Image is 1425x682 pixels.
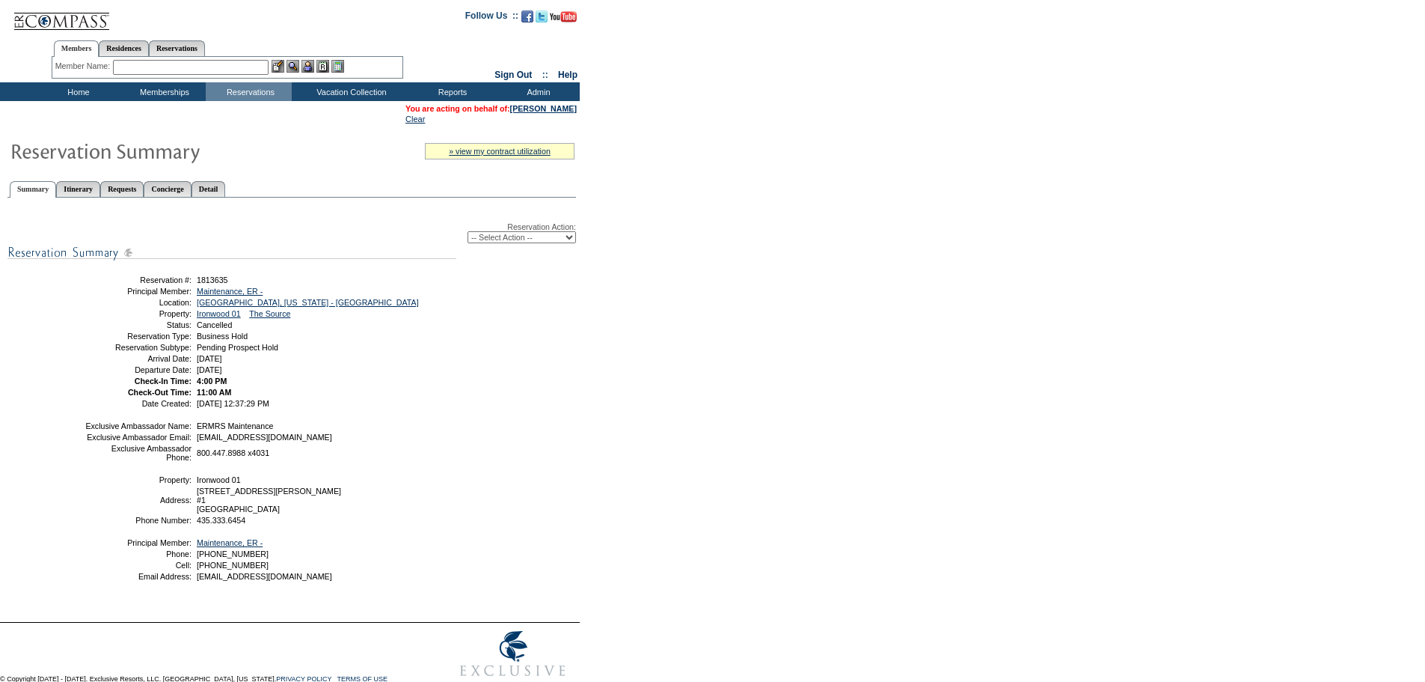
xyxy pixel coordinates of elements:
span: [PHONE_NUMBER] [197,549,269,558]
a: Maintenance, ER - [197,538,263,547]
span: Cancelled [197,320,232,329]
strong: Check-In Time: [135,377,191,386]
a: Members [54,40,99,57]
td: Departure Date: [85,365,191,374]
span: [EMAIL_ADDRESS][DOMAIN_NAME] [197,433,332,442]
img: Follow us on Twitter [536,10,548,22]
span: [PHONE_NUMBER] [197,561,269,570]
td: Exclusive Ambassador Name: [85,421,191,430]
a: [PERSON_NAME] [510,104,577,113]
span: 435.333.6454 [197,516,245,525]
span: ERMRS Maintenance [197,421,273,430]
strong: Check-Out Time: [128,388,191,397]
td: Property: [85,309,191,318]
a: » view my contract utilization [449,147,551,156]
a: Itinerary [56,181,100,197]
td: Property: [85,475,191,484]
a: Clear [405,115,425,124]
td: Reservation Subtype: [85,343,191,352]
div: Reservation Action: [7,222,576,243]
a: Residences [99,40,149,56]
td: Arrival Date: [85,354,191,363]
td: Admin [494,82,580,101]
img: View [286,60,299,73]
td: Reservations [206,82,292,101]
img: subTtlResSummary.gif [7,243,456,262]
td: Email Address: [85,572,191,581]
img: Reservaton Summary [10,136,309,165]
td: Reservation #: [85,275,191,284]
td: Vacation Collection [292,82,408,101]
span: 1813635 [197,275,228,284]
a: Maintenance, ER - [197,287,263,296]
a: Help [558,70,577,80]
a: [GEOGRAPHIC_DATA], [US_STATE] - [GEOGRAPHIC_DATA] [197,298,419,307]
td: Reservation Type: [85,332,191,341]
td: Reports [408,82,494,101]
span: Ironwood 01 [197,475,241,484]
span: :: [542,70,548,80]
a: Summary [10,181,56,198]
td: Cell: [85,561,191,570]
td: Memberships [120,82,206,101]
td: Phone: [85,549,191,558]
span: 800.447.8988 x4031 [197,448,269,457]
span: [EMAIL_ADDRESS][DOMAIN_NAME] [197,572,332,581]
img: Impersonate [301,60,314,73]
a: Ironwood 01 [197,309,241,318]
a: Concierge [144,181,191,197]
img: b_edit.gif [272,60,284,73]
img: Reservations [316,60,329,73]
td: Address: [85,487,191,514]
span: 4:00 PM [197,377,227,386]
a: Subscribe to our YouTube Channel [550,15,577,24]
td: Follow Us :: [465,9,518,27]
a: Follow us on Twitter [536,15,548,24]
td: Home [34,82,120,101]
td: Date Created: [85,399,191,408]
a: Sign Out [494,70,532,80]
span: [DATE] 12:37:29 PM [197,399,269,408]
span: Business Hold [197,332,248,341]
td: Principal Member: [85,287,191,296]
span: You are acting on behalf of: [405,104,577,113]
a: Detail [191,181,226,197]
a: Reservations [149,40,205,56]
a: The Source [249,309,290,318]
span: [STREET_ADDRESS][PERSON_NAME] #1 [GEOGRAPHIC_DATA] [197,487,341,514]
img: b_calculator.gif [331,60,344,73]
td: Location: [85,298,191,307]
td: Principal Member: [85,538,191,547]
td: Exclusive Ambassador Email: [85,433,191,442]
td: Phone Number: [85,516,191,525]
div: Member Name: [55,60,113,73]
span: [DATE] [197,365,222,374]
span: Pending Prospect Hold [197,343,278,352]
span: [DATE] [197,354,222,363]
img: Subscribe to our YouTube Channel [550,11,577,22]
img: Become our fan on Facebook [521,10,533,22]
td: Status: [85,320,191,329]
span: 11:00 AM [197,388,231,397]
a: Become our fan on Facebook [521,15,533,24]
a: Requests [100,181,144,197]
td: Exclusive Ambassador Phone: [85,444,191,462]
